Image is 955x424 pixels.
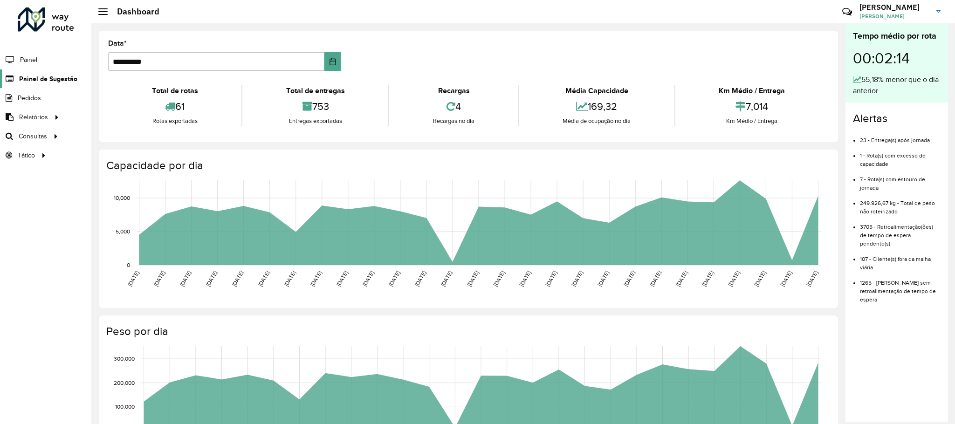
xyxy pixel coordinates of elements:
span: Consultas [19,131,47,141]
div: Entregas exportadas [245,116,386,126]
text: 0 [127,262,130,268]
li: 107 - Cliente(s) fora da malha viária [860,248,941,272]
text: [DATE] [518,270,532,287]
text: [DATE] [413,270,427,287]
text: [DATE] [257,270,270,287]
text: 200,000 [114,380,135,386]
div: 4 [392,96,515,116]
div: Km Médio / Entrega [678,116,826,126]
text: [DATE] [283,270,296,287]
div: Rotas exportadas [110,116,239,126]
text: [DATE] [309,270,323,287]
text: [DATE] [440,270,453,287]
text: 100,000 [115,403,135,410]
div: 753 [245,96,386,116]
text: [DATE] [466,270,479,287]
text: 300,000 [114,356,135,362]
text: [DATE] [623,270,636,287]
span: Painel [20,55,37,65]
text: [DATE] [753,270,767,287]
span: Pedidos [18,93,41,103]
div: Recargas [392,85,515,96]
text: [DATE] [805,270,819,287]
text: [DATE] [649,270,662,287]
div: 55,18% menor que o dia anterior [853,74,941,96]
div: Média de ocupação no dia [522,116,672,126]
text: [DATE] [126,270,140,287]
div: Total de entregas [245,85,386,96]
div: Km Médio / Entrega [678,85,826,96]
div: Média Capacidade [522,85,672,96]
h3: [PERSON_NAME] [859,3,929,12]
text: [DATE] [361,270,375,287]
li: 23 - Entrega(s) após jornada [860,129,941,144]
li: 1 - Rota(s) com excesso de capacidade [860,144,941,168]
div: Total de rotas [110,85,239,96]
button: Choose Date [324,52,341,71]
text: [DATE] [205,270,218,287]
h4: Peso por dia [106,325,829,338]
label: Data [108,38,127,49]
div: 7,014 [678,96,826,116]
h4: Alertas [853,112,941,125]
text: [DATE] [701,270,715,287]
text: [DATE] [387,270,401,287]
div: 169,32 [522,96,672,116]
text: [DATE] [675,270,688,287]
div: Tempo médio por rota [853,30,941,42]
text: [DATE] [779,270,793,287]
li: 1265 - [PERSON_NAME] sem retroalimentação de tempo de espera [860,272,941,304]
text: 10,000 [114,195,130,201]
span: Painel de Sugestão [19,74,77,84]
span: Relatórios [19,112,48,122]
text: [DATE] [335,270,349,287]
text: [DATE] [179,270,192,287]
div: 61 [110,96,239,116]
text: [DATE] [231,270,244,287]
a: Contato Rápido [837,2,857,22]
span: Tático [18,150,35,160]
li: 7 - Rota(s) com estouro de jornada [860,168,941,192]
text: 5,000 [116,228,130,234]
h4: Capacidade por dia [106,159,829,172]
text: [DATE] [727,270,741,287]
div: 00:02:14 [853,42,941,74]
text: [DATE] [492,270,506,287]
text: [DATE] [597,270,610,287]
text: [DATE] [570,270,584,287]
div: Recargas no dia [392,116,515,126]
span: [PERSON_NAME] [859,12,929,21]
text: [DATE] [152,270,166,287]
text: [DATE] [544,270,558,287]
li: 249.926,67 kg - Total de peso não roteirizado [860,192,941,216]
h2: Dashboard [108,7,159,17]
li: 3705 - Retroalimentação(ões) de tempo de espera pendente(s) [860,216,941,248]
